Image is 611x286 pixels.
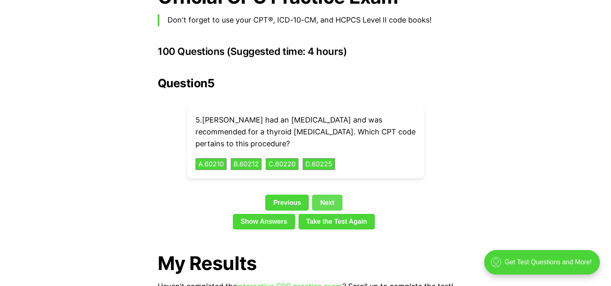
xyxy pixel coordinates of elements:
[477,246,611,286] iframe: portal-trigger
[231,158,262,170] button: B.60212
[158,46,453,57] h3: 100 Questions (Suggested time: 4 hours)
[158,14,453,26] blockquote: Don't forget to use your CPT®, ICD-10-CM, and HCPCS Level II code books!
[299,214,375,229] a: Take the Test Again
[233,214,295,229] a: Show Answers
[303,158,335,170] button: D.60225
[265,195,309,210] a: Previous
[195,158,227,170] button: A.60210
[158,77,453,90] h2: Question 5
[266,158,299,170] button: C.60220
[312,195,342,210] a: Next
[195,114,416,150] p: 5 . [PERSON_NAME] had an [MEDICAL_DATA] and was recommended for a thyroid [MEDICAL_DATA]. Which C...
[158,252,453,274] h1: My Results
